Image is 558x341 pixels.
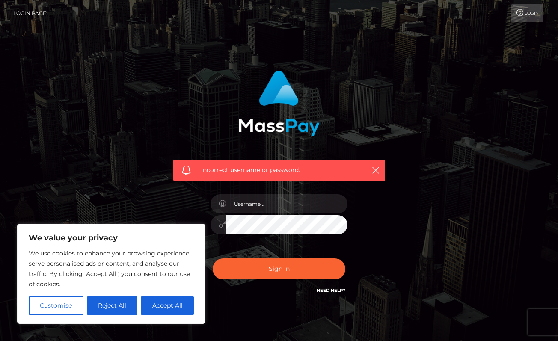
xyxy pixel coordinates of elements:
button: Customise [29,296,83,315]
img: MassPay Login [238,71,320,136]
a: Login Page [13,4,46,22]
span: Incorrect username or password. [201,166,357,175]
input: Username... [226,194,347,213]
button: Reject All [87,296,138,315]
div: We value your privacy [17,224,205,324]
p: We use cookies to enhance your browsing experience, serve personalised ads or content, and analys... [29,248,194,289]
a: Login [511,4,543,22]
a: Need Help? [317,288,345,293]
p: We value your privacy [29,233,194,243]
button: Sign in [213,258,345,279]
button: Accept All [141,296,194,315]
